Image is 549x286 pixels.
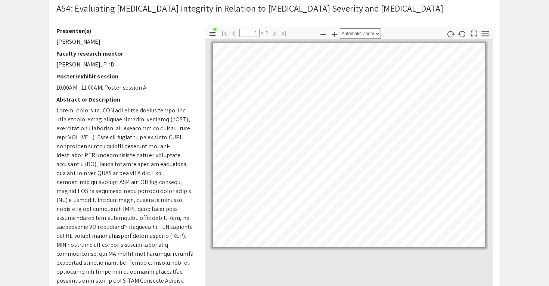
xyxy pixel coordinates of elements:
h2: Presenter(s) [56,27,194,34]
input: Page [239,29,260,37]
div: Page 1 [210,40,488,251]
button: Rotate Counterclockwise [456,28,469,39]
button: Zoom Out [317,28,329,39]
button: Zoom In [328,28,341,39]
button: Toggle Sidebar (document contains outline/attachments/layers) [207,28,219,39]
h2: Abstract or Description [56,96,194,103]
p: 10:00AM - 11:00AM: Poster session A [56,83,194,92]
select: Zoom [340,28,381,39]
p: [PERSON_NAME] [56,37,194,46]
button: Go to Last Page [277,28,290,38]
span: of 1 [260,29,269,37]
iframe: Chat [6,252,32,280]
h2: Faculty research mentor [56,50,194,57]
button: Switch to Presentation Mode [468,27,480,38]
p: [PERSON_NAME], PhD [56,60,194,69]
h2: Poster/exhibit session [56,73,194,80]
button: Next Page [268,28,281,38]
button: Rotate Clockwise [444,28,457,39]
button: Previous Page [227,28,240,38]
p: A54: Evaluating [MEDICAL_DATA] Integrity in Relation to [MEDICAL_DATA] Severity and [MEDICAL_DATA] [56,1,443,15]
button: Tools [479,28,492,39]
button: Go to First Page [218,28,231,38]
